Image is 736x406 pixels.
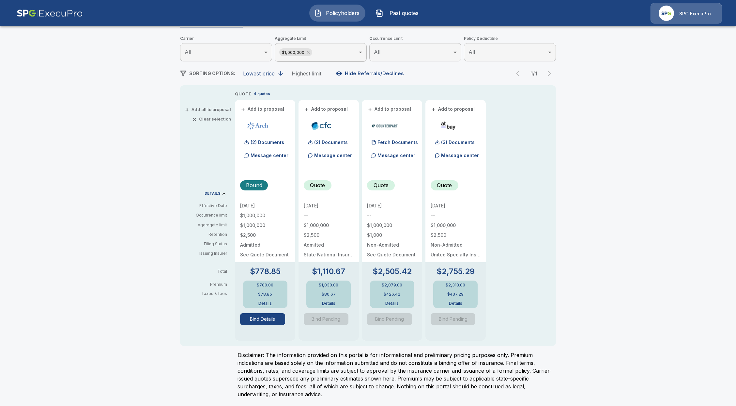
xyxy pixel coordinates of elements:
[189,71,235,76] span: SORTING OPTIONS:
[431,252,481,257] p: United Specialty Insurance Company
[433,121,464,131] img: atbaympl
[651,3,722,24] a: Agency IconSPG ExecuPro
[441,152,479,159] p: Message center
[369,35,461,42] span: Occurrence Limit
[257,283,273,287] p: $700.00
[304,213,354,218] p: --
[240,203,290,208] p: [DATE]
[368,107,372,111] span: +
[240,243,290,247] p: Admitted
[185,283,232,286] p: Premium
[367,243,417,247] p: Non-Admitted
[304,252,354,257] p: State National Insurance Company Inc.
[254,91,270,97] p: 4 quotes
[240,106,286,113] button: +Add to proposal
[205,192,221,195] p: DETAILS
[373,268,412,275] p: $2,505.42
[240,213,290,218] p: $1,000,000
[334,67,406,80] button: Hide Referrals/Declines
[240,313,290,325] span: Bind Details
[306,121,337,131] img: cfcmpl
[185,212,227,218] p: Occurrence limit
[319,283,338,287] p: $1,030.00
[235,91,251,97] p: QUOTE
[367,233,417,237] p: $1,000
[446,283,465,287] p: $2,318.00
[275,35,367,42] span: Aggregate Limit
[431,213,481,218] p: --
[240,313,285,325] button: Bind Details
[464,35,556,42] span: Policy Deductible
[252,301,278,305] button: Details
[431,313,481,325] span: Another Quote Requested To Bind
[310,181,325,189] p: Quote
[251,140,284,145] p: (2) Documents
[194,117,231,121] button: ×Clear selection
[240,223,290,228] p: $1,000,000
[325,9,360,17] span: Policyholders
[384,292,400,296] p: $426.42
[309,5,365,22] button: Policyholders IconPolicyholders
[371,5,427,22] button: Past quotes IconPast quotes
[374,181,389,189] p: Quote
[185,203,227,209] p: Effective Date
[386,9,422,17] span: Past quotes
[185,241,227,247] p: Filing Status
[304,203,354,208] p: [DATE]
[240,233,290,237] p: $2,500
[279,48,312,56] div: $1,000,000
[367,223,417,228] p: $1,000,000
[238,351,556,398] p: Disclaimer: The information provided on this portal is for informational and preliminary pricing ...
[185,251,227,256] p: Issuing Insurer
[659,6,674,21] img: Agency Icon
[305,107,309,111] span: +
[447,292,464,296] p: $437.29
[186,107,231,112] button: +Add all to proposal
[437,181,452,189] p: Quote
[250,268,281,275] p: $778.85
[243,121,273,131] img: archmpl
[17,3,83,24] img: AA Logo
[441,140,475,145] p: (3) Documents
[185,269,232,273] p: Total
[246,181,262,189] p: Bound
[304,106,349,113] button: +Add to proposal
[370,121,400,131] img: counterpartmpl
[192,117,196,121] span: ×
[312,268,345,275] p: $1,110.67
[431,223,481,228] p: $1,000,000
[431,233,481,237] p: $2,500
[185,232,227,237] p: Retention
[258,292,272,296] p: $78.85
[304,233,354,237] p: $2,500
[468,49,475,55] span: All
[185,222,227,228] p: Aggregate limit
[431,106,476,113] button: +Add to proposal
[437,268,475,275] p: $2,755.29
[240,252,290,257] p: See Quote Document
[241,107,245,111] span: +
[185,292,232,296] p: Taxes & fees
[367,106,413,113] button: +Add to proposal
[304,243,354,247] p: Admitted
[185,107,189,112] span: +
[180,35,272,42] span: Carrier
[367,203,417,208] p: [DATE]
[376,9,383,17] img: Past quotes Icon
[304,313,354,325] span: Another Quote Requested To Bind
[377,152,415,159] p: Message center
[292,70,321,77] div: Highest limit
[314,9,322,17] img: Policyholders Icon
[185,49,191,55] span: All
[377,140,418,145] p: Fetch Documents
[442,301,468,305] button: Details
[527,71,540,76] p: 1 / 1
[679,10,711,17] p: SPG ExecuPro
[367,252,417,257] p: See Quote Document
[431,243,481,247] p: Non-Admitted
[243,70,275,77] div: Lowest price
[304,223,354,228] p: $1,000,000
[379,301,405,305] button: Details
